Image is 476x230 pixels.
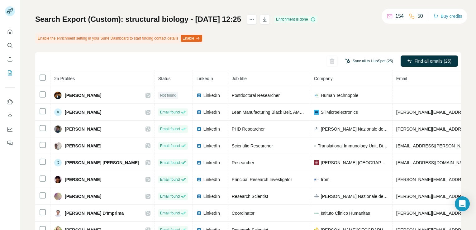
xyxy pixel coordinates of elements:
div: Open Intercom Messenger [455,196,470,211]
button: Feedback [5,137,15,149]
div: A [54,108,62,116]
p: 50 [417,12,423,20]
span: PHD Researcher [232,127,265,132]
span: LinkedIn [203,143,220,149]
span: Find all emails (25) [415,58,451,64]
img: Avatar [54,142,62,150]
span: Irbm [321,176,330,183]
span: Email [396,76,407,81]
img: LinkedIn logo [197,93,202,98]
span: [PERSON_NAME] [65,92,101,98]
span: Postdoctoral Researcher [232,93,280,98]
span: [PERSON_NAME] Nazionale delle Ricerche [321,126,388,132]
button: My lists [5,67,15,79]
span: Email found [160,160,180,165]
span: LinkedIn [203,109,220,115]
button: Use Surfe on LinkedIn [5,96,15,108]
img: Avatar [54,125,62,133]
img: LinkedIn logo [197,177,202,182]
span: Not found [160,93,176,98]
img: company-logo [314,211,319,216]
img: LinkedIn logo [197,211,202,216]
span: [PERSON_NAME] Nazionale delle Ricerche [321,193,388,199]
span: Email found [160,143,180,149]
span: 25 Profiles [54,76,75,81]
button: Search [5,40,15,51]
span: Email found [160,210,180,216]
img: company-logo [314,160,319,165]
img: Avatar [54,193,62,200]
span: [PERSON_NAME] [65,126,101,132]
span: [PERSON_NAME] [GEOGRAPHIC_DATA] [321,160,388,166]
div: Enable the enrichment setting in your Surfe Dashboard to start finding contact details [35,33,203,44]
img: company-logo [314,110,319,115]
span: Researcher [232,160,254,165]
span: LinkedIn [203,193,220,199]
span: Istituto Clinico Humanitas [321,210,370,216]
img: LinkedIn logo [197,160,202,165]
div: Enrichment is done [274,16,317,23]
img: LinkedIn logo [197,194,202,199]
span: Research Scientist [232,194,268,199]
span: Email found [160,109,180,115]
span: Email found [160,126,180,132]
span: Status [158,76,171,81]
img: Avatar [54,92,62,99]
span: Scientific Researcher [232,143,273,148]
span: [PERSON_NAME] [65,109,101,115]
span: Principal Research Investigator [232,177,292,182]
span: [PERSON_NAME] [65,143,101,149]
img: LinkedIn logo [197,110,202,115]
div: D [54,159,62,166]
span: LinkedIn [197,76,213,81]
span: STMicroelectronics [321,109,358,115]
span: [PERSON_NAME] [PERSON_NAME] [65,160,139,166]
span: Coordinator [232,211,255,216]
button: Enable [181,35,202,42]
span: [PERSON_NAME] [65,176,101,183]
button: Sync all to HubSpot (25) [341,56,397,66]
span: Email found [160,194,180,199]
img: company-logo [314,127,319,132]
span: LinkedIn [203,92,220,98]
img: LinkedIn logo [197,127,202,132]
img: Avatar [54,209,62,217]
img: company-logo [314,194,319,199]
span: LinkedIn [203,176,220,183]
button: actions [247,14,257,24]
span: Human Technopole [321,92,358,98]
span: LinkedIn [203,210,220,216]
span: [EMAIL_ADDRESS][DOMAIN_NAME] [396,160,470,165]
button: Use Surfe API [5,110,15,121]
button: Dashboard [5,124,15,135]
img: Avatar [54,176,62,183]
img: LinkedIn logo [197,143,202,148]
span: Email found [160,177,180,182]
span: [PERSON_NAME] D'Imprima [65,210,124,216]
button: Enrich CSV [5,54,15,65]
span: LinkedIn [203,126,220,132]
button: Quick start [5,26,15,37]
span: Company [314,76,333,81]
span: Translational Immunology Unit, Division of Genetics and cell biology, [GEOGRAPHIC_DATA] [318,143,388,149]
h1: Search Export (Custom): structural biology - [DATE] 12:25 [35,14,241,24]
span: Job title [232,76,247,81]
button: Buy credits [433,12,462,21]
span: LinkedIn [203,160,220,166]
img: company-logo [314,177,319,182]
img: company-logo [314,93,319,98]
span: Lean Manufacturing Black Belt, AMG quality assurance engineer [232,110,356,115]
span: [PERSON_NAME] [65,193,101,199]
p: 154 [395,12,404,20]
button: Find all emails (25) [401,55,458,67]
